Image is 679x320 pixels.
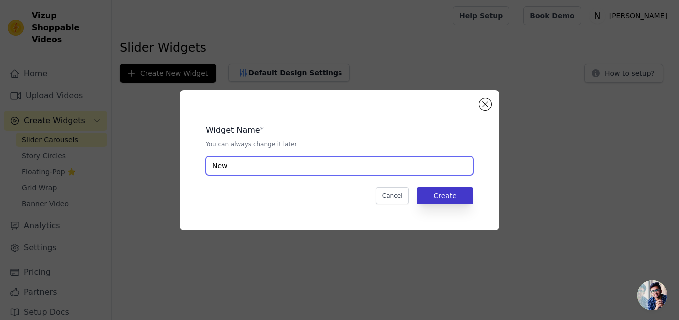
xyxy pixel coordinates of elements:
[637,280,667,310] a: Open chat
[206,140,473,148] p: You can always change it later
[417,187,473,204] button: Create
[376,187,409,204] button: Cancel
[206,124,260,136] legend: Widget Name
[479,98,491,110] button: Close modal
